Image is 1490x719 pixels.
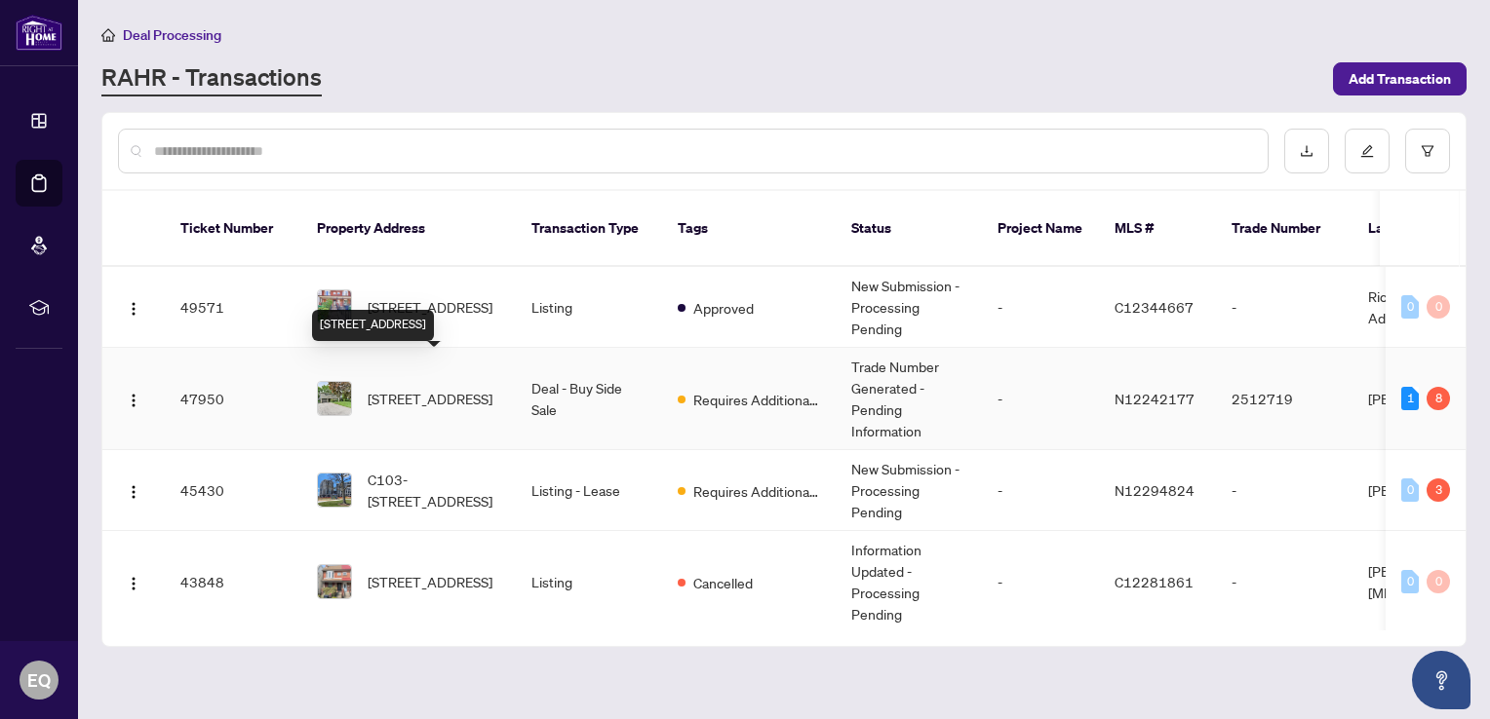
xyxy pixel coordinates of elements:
th: Trade Number [1216,191,1353,267]
td: - [982,450,1099,531]
td: - [982,531,1099,633]
span: [STREET_ADDRESS] [368,296,492,318]
span: C103-[STREET_ADDRESS] [368,469,500,511]
img: Logo [126,301,141,317]
th: Tags [662,191,836,267]
span: Cancelled [693,572,753,593]
span: download [1300,144,1314,158]
td: Listing [516,531,662,633]
div: 0 [1427,295,1450,319]
div: [STREET_ADDRESS] [312,310,434,341]
td: 2512719 [1216,348,1353,450]
span: home [101,28,115,42]
th: Property Address [301,191,516,267]
span: C12344667 [1115,298,1194,316]
td: - [1216,267,1353,348]
div: 1 [1401,387,1419,410]
th: Transaction Type [516,191,662,267]
div: 0 [1401,570,1419,593]
span: edit [1360,144,1374,158]
span: Add Transaction [1349,63,1451,95]
button: Logo [118,566,149,597]
td: New Submission - Processing Pending [836,267,982,348]
td: Listing [516,267,662,348]
th: MLS # [1099,191,1216,267]
span: [STREET_ADDRESS] [368,388,492,409]
img: thumbnail-img [318,565,351,598]
td: 47950 [165,348,301,450]
button: download [1284,129,1329,173]
span: Approved [693,297,754,319]
div: 0 [1427,570,1450,593]
td: 43848 [165,531,301,633]
div: 0 [1401,295,1419,319]
div: 0 [1401,478,1419,502]
span: N12294824 [1115,481,1195,499]
div: 3 [1427,478,1450,502]
button: Open asap [1412,651,1470,709]
td: - [1216,450,1353,531]
img: logo [16,15,62,51]
span: [STREET_ADDRESS] [368,571,492,592]
span: filter [1421,144,1434,158]
img: thumbnail-img [318,382,351,415]
img: Logo [126,484,141,500]
td: Information Updated - Processing Pending [836,531,982,633]
div: 8 [1427,387,1450,410]
td: Deal - Buy Side Sale [516,348,662,450]
th: Status [836,191,982,267]
td: - [1216,531,1353,633]
button: filter [1405,129,1450,173]
td: 49571 [165,267,301,348]
span: C12281861 [1115,573,1194,590]
button: edit [1345,129,1390,173]
span: Requires Additional Docs [693,389,820,410]
img: Logo [126,393,141,408]
td: 45430 [165,450,301,531]
td: - [982,348,1099,450]
td: - [982,267,1099,348]
span: N12242177 [1115,390,1195,407]
td: Trade Number Generated - Pending Information [836,348,982,450]
button: Logo [118,383,149,414]
td: New Submission - Processing Pending [836,450,982,531]
a: RAHR - Transactions [101,61,322,96]
img: thumbnail-img [318,473,351,507]
span: EQ [27,666,51,694]
img: Logo [126,576,141,591]
th: Project Name [982,191,1099,267]
button: Logo [118,291,149,322]
td: Listing - Lease [516,450,662,531]
img: thumbnail-img [318,290,351,323]
button: Add Transaction [1333,62,1467,95]
span: Requires Additional Docs [693,480,820,502]
span: Deal Processing [123,26,221,44]
th: Ticket Number [165,191,301,267]
button: Logo [118,474,149,506]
